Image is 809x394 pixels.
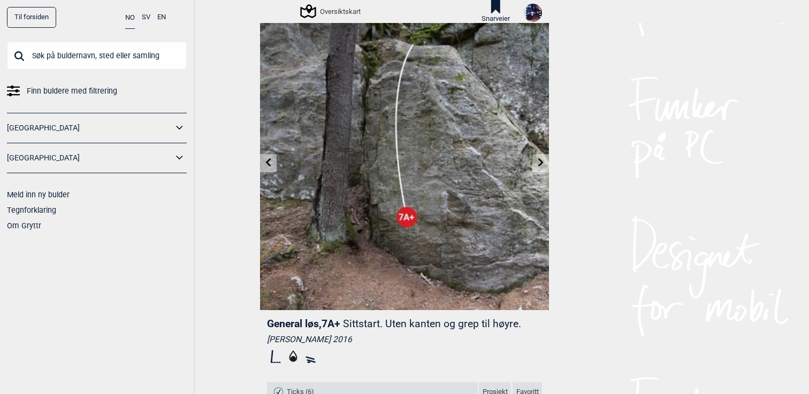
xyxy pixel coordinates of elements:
button: EN [157,7,166,28]
a: Tegnforklaring [7,206,56,214]
a: Meld inn ny bulder [7,190,70,199]
span: Finn buldere med filtrering [27,83,117,99]
input: Søk på buldernavn, sted eller samling [7,42,187,69]
div: Oversiktskart [302,5,361,18]
div: [PERSON_NAME] 2016 [267,334,542,345]
a: Om Gryttr [7,221,41,230]
a: Til forsiden [7,7,56,28]
img: DSCF8875 [524,4,542,22]
a: [GEOGRAPHIC_DATA] [7,150,173,166]
p: Sittstart. Uten kanten og grep til høyre. [343,318,521,330]
span: General løs , 7A+ [267,318,340,330]
button: NO [125,7,135,29]
img: General los 200417 [260,21,549,310]
a: [GEOGRAPHIC_DATA] [7,120,173,136]
a: Finn buldere med filtrering [7,83,187,99]
button: SV [142,7,150,28]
